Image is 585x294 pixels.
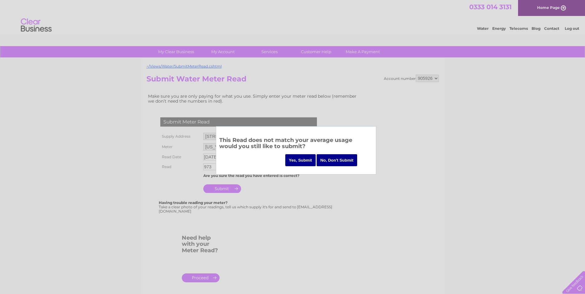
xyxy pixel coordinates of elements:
[477,26,489,31] a: Water
[148,3,438,30] div: Clear Business is a trading name of Verastar Limited (registered in [GEOGRAPHIC_DATA] No. 3667643...
[532,26,540,31] a: Blog
[565,26,579,31] a: Log out
[285,154,316,166] input: Yes, Submit
[21,16,52,35] img: logo.png
[544,26,559,31] a: Contact
[509,26,528,31] a: Telecoms
[469,3,512,11] a: 0333 014 3131
[219,136,373,153] h3: This Read does not match your average usage would you still like to submit?
[492,26,506,31] a: Energy
[317,154,357,166] input: No, Don't Submit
